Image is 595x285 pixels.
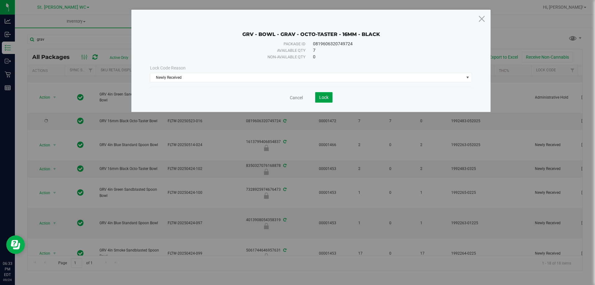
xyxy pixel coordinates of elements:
iframe: Resource center [6,235,25,254]
div: 7 [313,47,458,54]
span: Newly Received [150,73,464,82]
div: Package ID [164,41,306,47]
span: Lock [319,95,328,100]
a: Cancel [290,95,303,101]
span: Lock Code Reason [150,65,186,70]
span: select [464,73,472,82]
div: 0819606320749724 [313,41,458,47]
div: Non-available qty [164,54,306,60]
div: GRV - BOWL - GRAV - OCTO-TASTER - 16MM - BLACK [150,22,472,38]
div: Available qty [164,47,306,54]
div: 0 [313,54,458,60]
button: Lock [315,92,333,103]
